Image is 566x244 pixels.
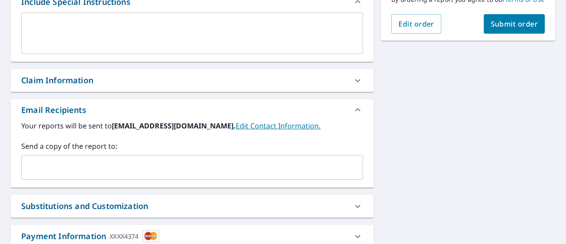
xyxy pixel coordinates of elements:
[391,14,441,34] button: Edit order
[398,19,434,29] span: Edit order
[21,200,148,212] div: Substitutions and Customization
[11,195,374,217] div: Substitutions and Customization
[142,230,159,242] img: cardImage
[112,121,236,131] b: [EMAIL_ADDRESS][DOMAIN_NAME].
[11,69,374,92] div: Claim Information
[484,14,545,34] button: Submit order
[491,19,538,29] span: Submit order
[110,230,138,242] div: XXXX4374
[21,74,93,86] div: Claim Information
[11,99,374,120] div: Email Recipients
[21,104,86,116] div: Email Recipients
[21,230,159,242] div: Payment Information
[21,141,363,151] label: Send a copy of the report to:
[21,120,363,131] label: Your reports will be sent to
[236,121,321,131] a: EditContactInfo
